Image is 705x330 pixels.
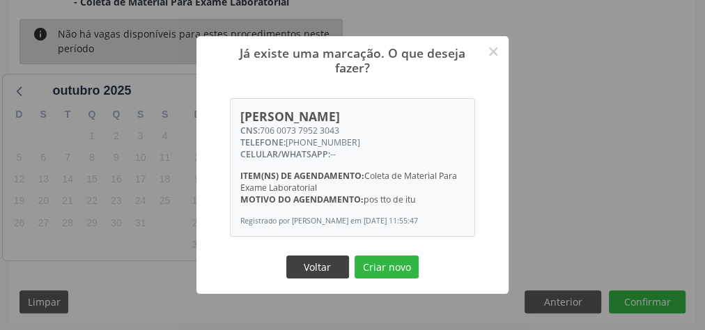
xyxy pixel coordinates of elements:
[481,40,505,63] button: Close this dialog
[240,148,330,160] span: CELULAR/WHATSAPP:
[240,125,465,136] div: 706 0073 7952 3043
[240,148,465,160] div: --
[240,125,260,136] span: CNS:
[214,36,491,75] h2: Já existe uma marcação. O que deseja fazer?
[240,170,465,194] div: Coleta de Material Para Exame Laboratorial
[240,170,364,182] span: Item(ns) de agendamento:
[240,194,465,205] div: pos tto de itu
[286,256,349,279] button: Voltar
[240,109,465,124] div: [PERSON_NAME]
[240,216,465,226] div: Registrado por [PERSON_NAME] em [DATE] 11:55:47
[240,136,286,148] span: TELEFONE:
[355,256,419,279] button: Criar novo
[240,136,465,148] div: [PHONE_NUMBER]
[240,194,364,205] span: Motivo do agendamento:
